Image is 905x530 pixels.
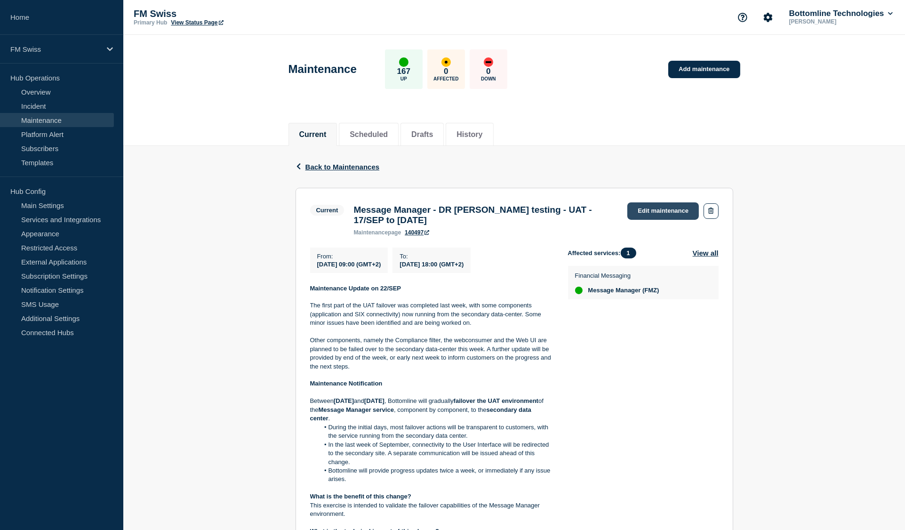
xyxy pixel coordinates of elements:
strong: failover the UAT environment [454,397,538,404]
li: In the last week of September, connectivity to the User Interface will be redirected to the secon... [319,441,553,466]
button: Back to Maintenances [296,163,380,171]
p: The first part of the UAT failover was completed last week, with some components (application and... [310,301,553,327]
p: Other components, namely the Compliance filter, the webconsumer and the Web UI are planned to be ... [310,336,553,371]
h1: Maintenance [288,63,357,76]
a: View Status Page [171,19,223,26]
div: down [484,57,493,67]
p: Affected [433,76,458,81]
p: To : [400,253,464,260]
strong: What is the benefit of this change? [310,493,411,500]
p: This exercise is intended to validate the failover capabilities of the Message Manager environment. [310,501,553,519]
p: From : [317,253,381,260]
p: page [353,229,401,236]
p: Up [400,76,407,81]
button: Current [299,130,327,139]
p: Financial Messaging [575,272,659,279]
button: Scheduled [350,130,388,139]
a: Add maintenance [668,61,740,78]
span: Back to Maintenances [305,163,380,171]
button: Drafts [411,130,433,139]
p: 0 [444,67,448,76]
p: FM Swiss [134,8,322,19]
p: 0 [486,67,490,76]
h3: Message Manager - DR [PERSON_NAME] testing - UAT - 17/SEP to [DATE] [353,205,618,225]
span: [DATE] 09:00 (GMT+2) [317,261,381,268]
button: Account settings [758,8,778,27]
span: maintenance [353,229,388,236]
div: affected [441,57,451,67]
li: During the initial days, most failover actions will be transparent to customers, with the service... [319,423,553,441]
strong: Message Manager service [319,406,394,413]
button: Support [733,8,753,27]
strong: Maintenance Update on 22/SEP [310,285,401,292]
span: [DATE] 18:00 (GMT+2) [400,261,464,268]
p: 167 [397,67,410,76]
span: Message Manager (FMZ) [588,287,659,294]
span: Current [310,205,344,216]
a: 140497 [405,229,429,236]
div: up [399,57,408,67]
button: History [457,130,482,139]
p: [PERSON_NAME] [787,18,885,25]
p: Down [481,76,496,81]
a: Edit maintenance [627,202,699,220]
div: up [575,287,583,294]
p: Between and , Bottomline will gradually of the , component by component, to the . [310,397,553,423]
span: 1 [621,248,636,258]
li: Bottomline will provide progress updates twice a week, or immediately if any issue arises. [319,466,553,484]
strong: Maintenance Notification [310,380,383,387]
span: Affected services: [568,248,641,258]
strong: [DATE] [334,397,354,404]
button: Bottomline Technologies [787,9,895,18]
button: View all [693,248,719,258]
p: Primary Hub [134,19,167,26]
p: FM Swiss [10,45,101,53]
strong: [DATE] [364,397,384,404]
